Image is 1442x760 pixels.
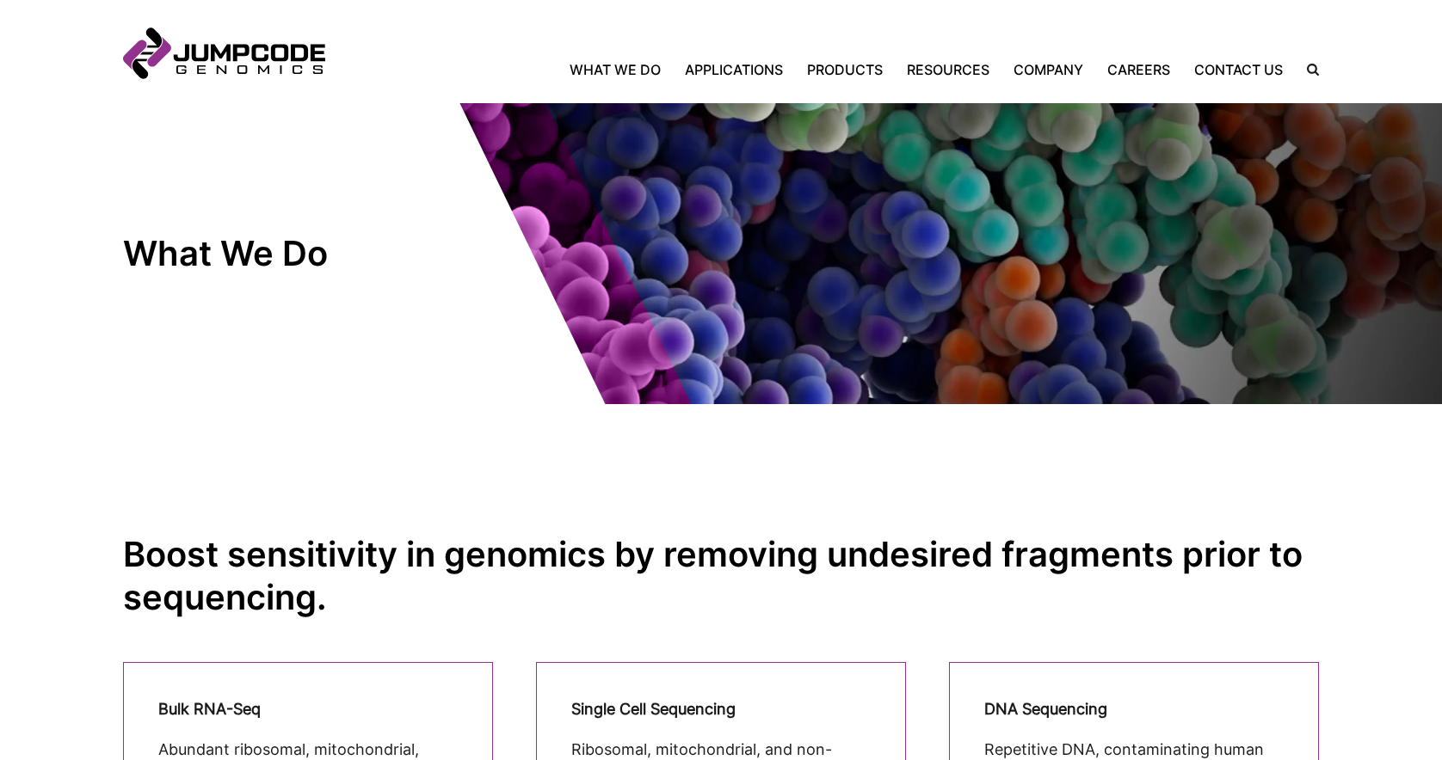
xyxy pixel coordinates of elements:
[570,59,673,80] a: What We Do
[895,59,1001,80] a: Resources
[1182,59,1295,80] a: Contact Us
[123,232,433,275] h1: What We Do
[1095,59,1182,80] a: Careers
[1295,64,1319,76] label: Search the site.
[795,59,895,80] a: Products
[123,533,1303,618] strong: Boost sensitivity in genomics by removing undesired fragments prior to sequencing.
[673,59,795,80] a: Applications
[158,700,261,718] strong: Bulk RNA-Seq
[571,700,736,718] strong: Single Cell Sequencing
[1001,59,1095,80] a: Company
[984,700,1107,718] strong: DNA Sequencing
[325,59,1295,80] nav: Primary Navigation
